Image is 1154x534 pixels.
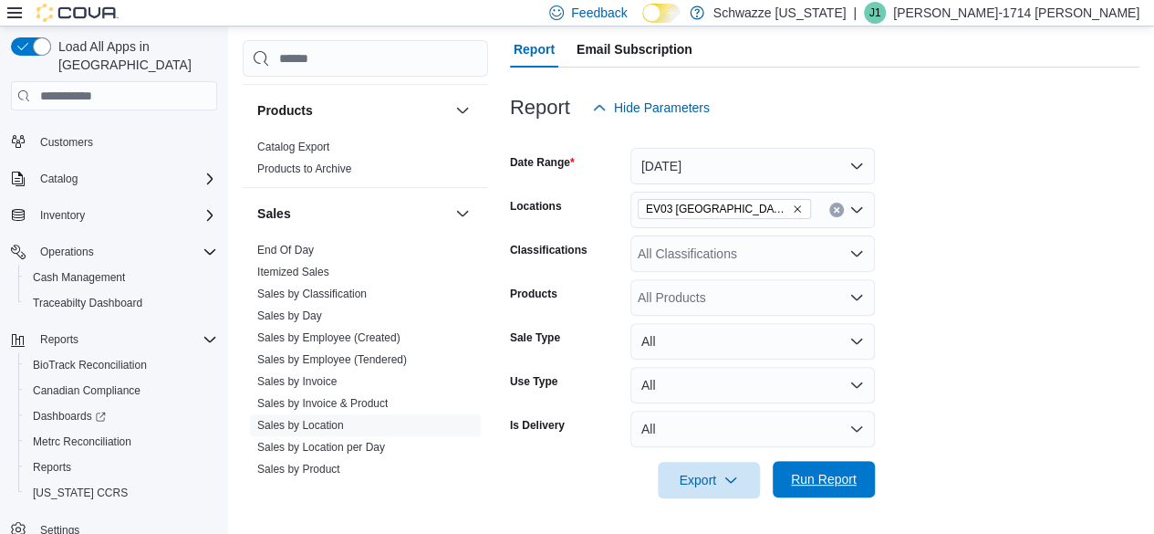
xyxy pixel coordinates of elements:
a: End Of Day [257,244,314,257]
span: Run Report [791,470,857,488]
span: Sales by Invoice [257,374,337,389]
a: Sales by Invoice & Product [257,397,388,410]
a: Sales by Employee (Created) [257,331,400,344]
span: Reports [33,460,71,475]
button: Run Report [773,461,875,497]
span: EV03 West Central [638,199,811,219]
a: Traceabilty Dashboard [26,292,150,314]
button: Export [658,462,760,498]
span: Sales by Location [257,418,344,433]
span: Inventory [33,204,217,226]
button: [DATE] [630,148,875,184]
button: [US_STATE] CCRS [18,480,224,506]
button: Operations [4,239,224,265]
a: Products to Archive [257,162,351,175]
span: Canadian Compliance [33,383,140,398]
span: Washington CCRS [26,482,217,504]
button: BioTrack Reconciliation [18,352,224,378]
button: Operations [33,241,101,263]
img: Cova [36,4,119,22]
span: Customers [40,135,93,150]
a: Sales by Classification [257,288,367,300]
span: Metrc Reconciliation [33,435,131,449]
span: Dark Mode [642,23,643,24]
label: Date Range [510,155,575,170]
span: Reports [40,332,78,347]
div: Products [243,136,488,187]
button: Sales [257,204,448,223]
button: Customers [4,129,224,155]
span: Operations [33,241,217,263]
button: Remove EV03 West Central from selection in this group [792,204,803,215]
span: Sales by Employee (Tendered) [257,352,407,367]
a: Metrc Reconciliation [26,431,139,453]
a: Sales by Invoice [257,375,337,388]
span: Sales by Invoice & Product [257,396,388,411]
span: BioTrack Reconciliation [33,358,147,372]
span: Dashboards [26,405,217,427]
button: All [630,323,875,360]
span: Sales by Employee (Created) [257,330,400,345]
span: Reports [33,329,217,351]
button: Open list of options [849,203,864,217]
button: Clear input [829,203,844,217]
span: Cash Management [26,267,217,288]
span: Products to Archive [257,162,351,176]
span: Report [514,31,555,68]
span: Export [669,462,749,498]
button: Sales [452,203,473,225]
label: Locations [510,199,562,214]
a: Sales by Location per Day [257,441,385,454]
span: Feedback [571,4,627,22]
span: Traceabilty Dashboard [26,292,217,314]
a: Customers [33,131,100,153]
span: Dashboards [33,409,106,424]
a: Sales by Location [257,419,344,432]
button: Reports [33,329,86,351]
span: Hide Parameters [614,99,710,117]
h3: Products [257,101,313,120]
a: BioTrack Reconciliation [26,354,154,376]
label: Sale Type [510,330,560,345]
a: [US_STATE] CCRS [26,482,135,504]
button: Reports [4,327,224,352]
span: Cash Management [33,270,125,285]
a: Sales by Employee (Tendered) [257,353,407,366]
p: | [853,2,857,24]
p: Schwazze [US_STATE] [713,2,847,24]
span: Canadian Compliance [26,380,217,402]
button: Catalog [4,166,224,192]
span: End Of Day [257,243,314,257]
span: Operations [40,245,94,259]
span: Sales by Classification [257,287,367,301]
input: Dark Mode [642,4,681,23]
span: J1 [869,2,881,24]
button: Traceabilty Dashboard [18,290,224,316]
span: Catalog [33,168,217,190]
label: Is Delivery [510,418,565,433]
span: BioTrack Reconciliation [26,354,217,376]
a: Sales by Product [257,463,340,476]
button: All [630,367,875,403]
a: Cash Management [26,267,132,288]
button: Open list of options [849,246,864,261]
a: Itemized Sales [257,266,329,278]
span: Load All Apps in [GEOGRAPHIC_DATA] [51,37,217,74]
button: Inventory [4,203,224,228]
span: Email Subscription [577,31,692,68]
div: Justin-1714 Sullivan [864,2,886,24]
button: Catalog [33,168,85,190]
span: Sales by Product [257,462,340,476]
span: Itemized Sales [257,265,329,279]
span: Sales by Day [257,309,322,323]
button: Cash Management [18,265,224,290]
button: Products [452,99,473,121]
a: Dashboards [26,405,113,427]
button: All [630,411,875,447]
a: Catalog Export [257,141,329,153]
a: Sales by Day [257,309,322,322]
button: Metrc Reconciliation [18,429,224,455]
label: Classifications [510,243,587,257]
span: EV03 [GEOGRAPHIC_DATA] [646,200,788,218]
a: Dashboards [18,403,224,429]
